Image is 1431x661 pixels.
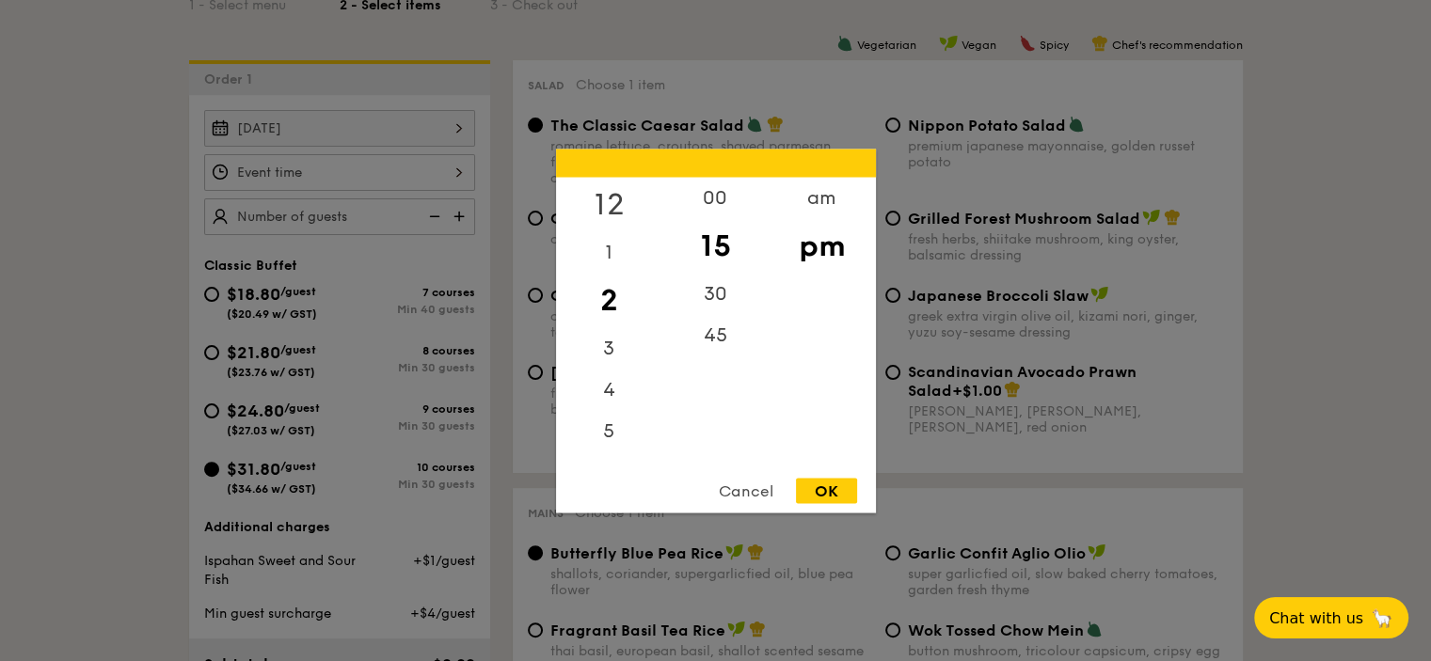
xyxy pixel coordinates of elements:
div: Cancel [700,478,792,503]
span: 🦙 [1371,607,1393,629]
div: pm [769,218,875,273]
div: 30 [662,273,769,314]
div: 2 [556,273,662,327]
button: Chat with us🦙 [1254,597,1408,638]
div: 12 [556,177,662,231]
div: 00 [662,177,769,218]
div: 4 [556,369,662,410]
span: Chat with us [1269,609,1363,627]
div: OK [796,478,857,503]
div: 45 [662,314,769,355]
div: 3 [556,327,662,369]
div: 1 [556,231,662,273]
div: 15 [662,218,769,273]
div: am [769,177,875,218]
div: 5 [556,410,662,451]
div: 6 [556,451,662,493]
